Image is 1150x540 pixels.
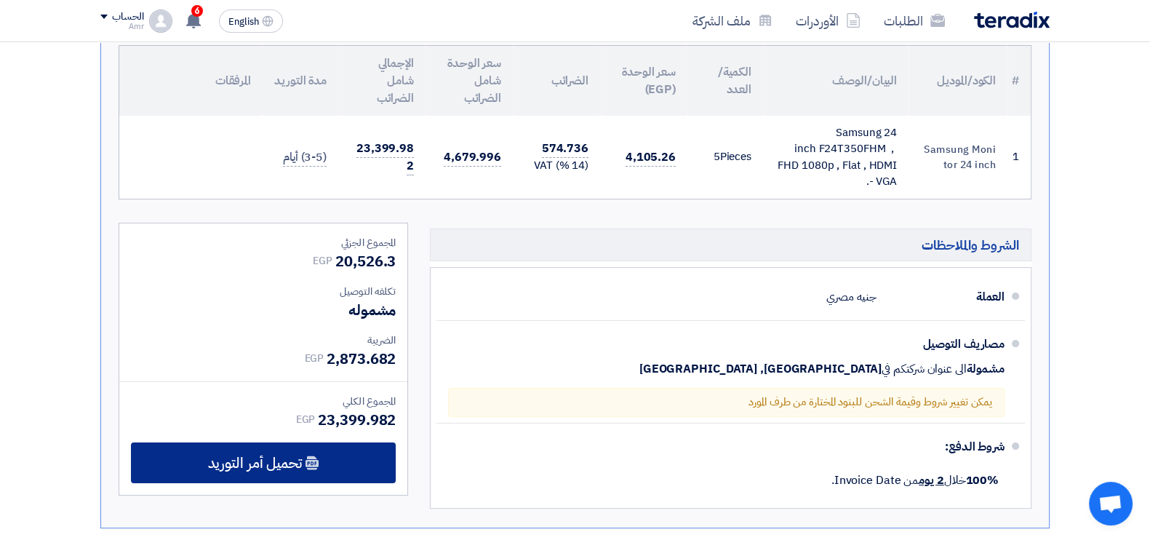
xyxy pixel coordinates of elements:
div: مصاريف التوصيل [888,327,1005,362]
img: profile_test.png [149,9,172,33]
span: 23,399.982 [318,409,396,431]
div: الضريبة [131,333,396,348]
td: Samsung Monitor 24 inch [909,116,1007,199]
div: Samsung 24 inch F24T350FHM , FHD 1080p , Flat , HDMI - VGA. [775,124,897,190]
th: سعر الوحدة (EGP) [600,46,687,116]
a: الطلبات [872,4,957,38]
h5: الشروط والملاحظات [430,229,1031,261]
div: Amr [100,23,143,31]
div: Open chat [1089,482,1133,525]
span: 6 [191,5,203,17]
th: مدة التوريد [263,46,338,116]
div: شروط الدفع: [460,429,1005,464]
div: المجموع الكلي [131,394,396,409]
div: العملة [888,279,1005,314]
a: الأوردرات [784,4,872,38]
div: (14 %) VAT [524,157,588,174]
span: مشموله [348,299,396,321]
span: (3-5) أيام [283,148,327,167]
span: 23,399.982 [356,140,414,175]
td: 1 [1007,116,1031,199]
td: Pieces [687,116,763,199]
th: # [1007,46,1031,116]
div: الحساب [112,11,143,23]
span: 5 [714,148,720,164]
th: الإجمالي شامل الضرائب [338,46,426,116]
th: سعر الوحدة شامل الضرائب [426,46,513,116]
th: الكمية/العدد [687,46,763,116]
span: خلال من Invoice Date. [831,472,999,489]
span: تحميل أمر التوريد [208,456,302,469]
span: EGP [305,351,324,366]
span: 20,526.3 [335,250,396,272]
span: مشمولة [967,362,1005,376]
span: 4,679.996 [444,148,501,167]
th: الكود/الموديل [909,46,1007,116]
span: English [228,17,259,27]
span: [GEOGRAPHIC_DATA], [GEOGRAPHIC_DATA] [639,362,882,376]
span: EGP [296,412,316,427]
u: 2 يوم [919,472,944,489]
span: 2,873.682 [327,348,396,370]
span: EGP [313,253,332,269]
span: 4,105.26 [626,148,676,167]
button: English [219,9,283,33]
a: ملف الشركة [681,4,784,38]
th: الضرائب [513,46,600,116]
span: 574.736 [542,140,588,158]
th: البيان/الوصف [763,46,909,116]
strong: 100% [965,472,999,489]
div: جنيه مصري [826,283,877,311]
img: Teradix logo [974,12,1050,28]
span: الى عنوان شركتكم في [882,362,966,376]
div: يمكن تغيير شروط وقيمة الشحن للبنود المختارة من طرف المورد [448,388,1005,417]
th: المرفقات [119,46,263,116]
div: المجموع الجزئي [131,235,396,250]
div: تكلفه التوصيل [131,284,396,299]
